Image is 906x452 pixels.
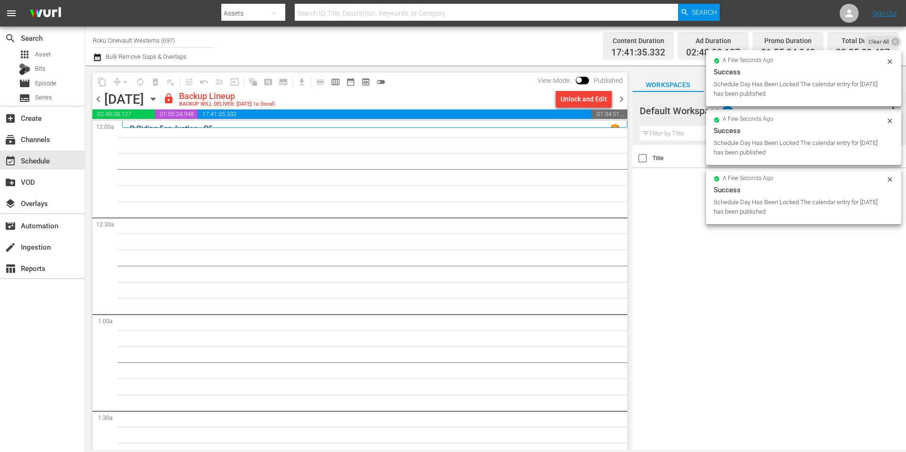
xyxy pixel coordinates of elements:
[613,125,616,132] p: 1
[640,98,888,124] div: Default Workspace
[376,77,386,87] span: toggle_off
[678,4,720,21] button: Search
[556,90,612,108] button: Unlock and Edit
[6,8,17,19] span: menu
[198,109,592,119] span: 17:41:35.332
[104,53,187,60] span: Bulk Remove Gaps & Overlaps
[35,79,56,88] span: Episode
[704,79,775,91] span: Search
[652,145,740,172] th: Title
[5,263,16,274] span: Reports
[163,93,174,104] span: lock
[361,77,371,87] span: preview_outlined
[714,66,894,78] div: Success
[130,124,213,133] p: R Riding For Justice - R5
[5,113,16,124] span: Create
[328,74,343,90] span: Week Calendar View
[148,74,163,90] span: Select an event to delete
[561,90,607,108] div: Unlock and Edit
[331,77,340,87] span: calendar_view_week_outlined
[19,78,30,89] span: Episode
[714,125,894,136] div: Success
[592,109,627,119] span: 01:34:51.593
[714,198,884,217] div: Schedule Day Has Been Locked The calendar entry for [DATE] has been published
[714,184,894,196] div: Success
[19,49,30,60] span: Asset
[714,80,884,99] div: Schedule Day Has Been Locked The calendar entry for [DATE] has been published
[35,93,52,102] span: Series
[692,4,717,21] span: Search
[35,50,51,59] span: Asset
[5,155,16,167] span: Schedule
[179,91,275,101] div: Backup Lineup
[589,77,627,84] span: Published
[872,9,897,17] a: Sign Out
[5,220,16,232] span: Automation
[5,242,16,253] span: Ingestion
[242,72,261,91] span: Refresh All Search Blocks
[616,93,627,105] span: chevron_right
[23,2,68,25] img: ans4CAIJ8jUAAAAAAAAAAAAAAAAAAAAAAAAgQb4GAAAAAAAAAAAAAAAAAAAAAAAAJMjXAAAAAAAAAAAAAAAAAAAAAAAAgAT5G...
[94,74,109,90] span: Copy Lineup
[35,64,45,73] span: Bits
[5,134,16,145] span: Channels
[723,116,773,123] span: a few seconds ago
[633,79,704,91] span: Workspaces
[373,74,389,90] span: 24 hours Lineup View is OFF
[5,177,16,188] span: VOD
[533,77,576,84] span: View Mode:
[723,57,773,64] span: a few seconds ago
[309,72,328,91] span: Day Calendar View
[346,77,355,87] span: date_range_outlined
[104,91,144,107] div: [DATE]
[686,47,740,58] span: 02:48:08.127
[155,109,198,119] span: 01:55:24.948
[686,34,740,47] div: Ad Duration
[92,109,155,119] span: 02:48:08.127
[358,74,373,90] span: View Backup
[19,92,30,104] span: Series
[19,63,30,75] div: Bits
[723,175,773,182] span: a few seconds ago
[576,77,582,83] span: Toggle to switch from Published to Draft view.
[714,138,884,157] div: Schedule Day Has Been Locked The calendar entry for [DATE] has been published
[179,101,275,108] div: BACKUP WILL DELIVER: [DATE] 1a (local)
[178,72,197,91] span: Customize Events
[92,93,104,105] span: chevron_left
[611,34,665,47] div: Content Duration
[611,47,665,58] span: 17:41:35.332
[133,74,148,90] span: Loop Content
[5,198,16,209] span: Overlays
[864,36,894,48] span: Clear All
[291,72,309,91] span: Download as CSV
[5,33,16,44] span: Search
[109,74,133,90] span: Remove Gaps & Overlaps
